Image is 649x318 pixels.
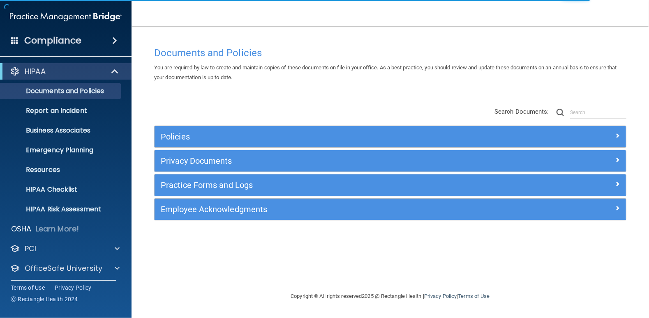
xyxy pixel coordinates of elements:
[55,284,92,292] a: Privacy Policy
[5,126,118,135] p: Business Associates
[154,48,626,58] h4: Documents and Policies
[557,109,564,116] img: ic-search.3b580494.png
[5,87,118,95] p: Documents and Policies
[424,293,457,299] a: Privacy Policy
[25,244,36,254] p: PCI
[570,106,626,119] input: Search
[5,205,118,213] p: HIPAA Risk Assessment
[5,166,118,174] p: Resources
[161,203,620,216] a: Employee Acknowledgments
[458,293,490,299] a: Terms of Use
[154,64,617,80] span: You are required by law to create and maintain copies of these documents on file in your office. ...
[5,146,118,154] p: Emergency Planning
[11,224,32,234] p: OSHA
[494,108,549,115] span: Search Documents:
[10,66,119,76] a: HIPAA
[161,178,620,192] a: Practice Forms and Logs
[25,66,46,76] p: HIPAA
[161,132,502,141] h5: Policies
[161,181,502,190] h5: Practice Forms and Logs
[161,156,502,165] h5: Privacy Documents
[5,185,118,194] p: HIPAA Checklist
[5,107,118,115] p: Report an Incident
[11,295,78,303] span: Ⓒ Rectangle Health 2024
[240,283,540,309] div: Copyright © All rights reserved 2025 @ Rectangle Health | |
[25,263,102,273] p: OfficeSafe University
[161,154,620,167] a: Privacy Documents
[11,284,45,292] a: Terms of Use
[10,263,120,273] a: OfficeSafe University
[10,244,120,254] a: PCI
[161,130,620,143] a: Policies
[161,205,502,214] h5: Employee Acknowledgments
[24,35,81,46] h4: Compliance
[10,9,122,25] img: PMB logo
[36,224,79,234] p: Learn More!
